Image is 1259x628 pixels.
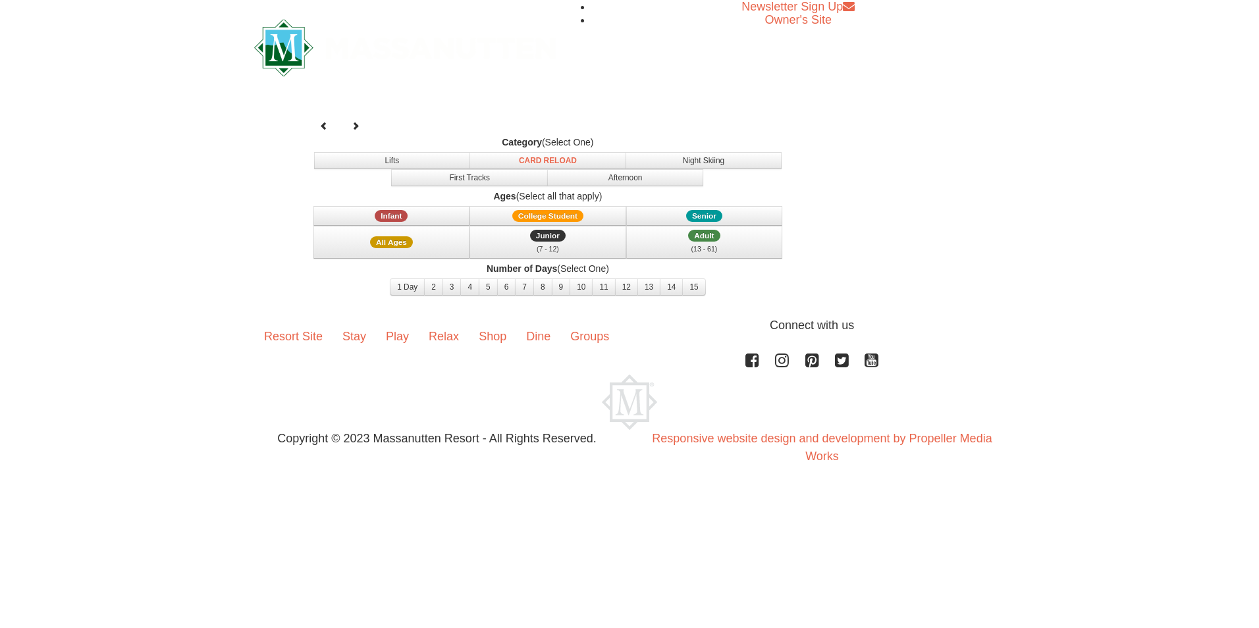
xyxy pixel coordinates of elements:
img: Massanutten Resort Logo [254,19,556,76]
button: 12 [615,278,638,296]
button: 4 [460,278,479,296]
span: Adult [688,230,720,242]
button: Senior [626,206,783,226]
span: Infant [375,210,408,222]
a: Shop [469,317,516,357]
a: Massanutten Resort [254,30,556,61]
span: Junior [530,230,566,242]
div: (13 - 61) [635,242,774,255]
a: Resort Site [254,317,333,357]
label: (Select all that apply) [311,190,785,203]
button: 13 [637,278,660,296]
button: 9 [552,278,571,296]
button: 14 [660,278,683,296]
span: All Ages [370,236,413,248]
a: Groups [560,317,619,357]
a: Responsive website design and development by Propeller Media Works [652,432,992,463]
span: College Student [512,210,583,222]
button: 2 [424,278,443,296]
button: All Ages [313,226,470,259]
a: Dine [516,317,560,357]
a: Relax [419,317,469,357]
strong: Category [502,137,542,147]
span: Senior [686,210,722,222]
button: 15 [682,278,705,296]
div: (7 - 12) [478,242,618,255]
button: 11 [592,278,615,296]
button: 7 [515,278,534,296]
button: 3 [442,278,462,296]
button: Afternoon [547,169,704,186]
label: (Select One) [311,136,785,149]
button: Lifts [314,152,471,169]
button: Junior (7 - 12) [469,226,626,259]
button: 5 [479,278,498,296]
button: Adult (13 - 61) [626,226,783,259]
button: Infant [313,206,470,226]
strong: Number of Days [487,263,557,274]
img: Massanutten Resort Logo [602,375,657,430]
button: 10 [570,278,593,296]
button: 6 [497,278,516,296]
button: Card Reload [469,152,626,169]
a: Stay [333,317,376,357]
button: Night Skiing [626,152,782,169]
a: Owner's Site [765,13,832,26]
p: Connect with us [254,317,1005,334]
strong: Ages [493,191,516,201]
button: 8 [533,278,552,296]
button: 1 Day [390,278,425,296]
p: Copyright © 2023 Massanutten Resort - All Rights Reserved. [244,430,629,448]
label: (Select One) [311,262,785,275]
button: College Student [469,206,626,226]
button: First Tracks [391,169,548,186]
a: Play [376,317,419,357]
